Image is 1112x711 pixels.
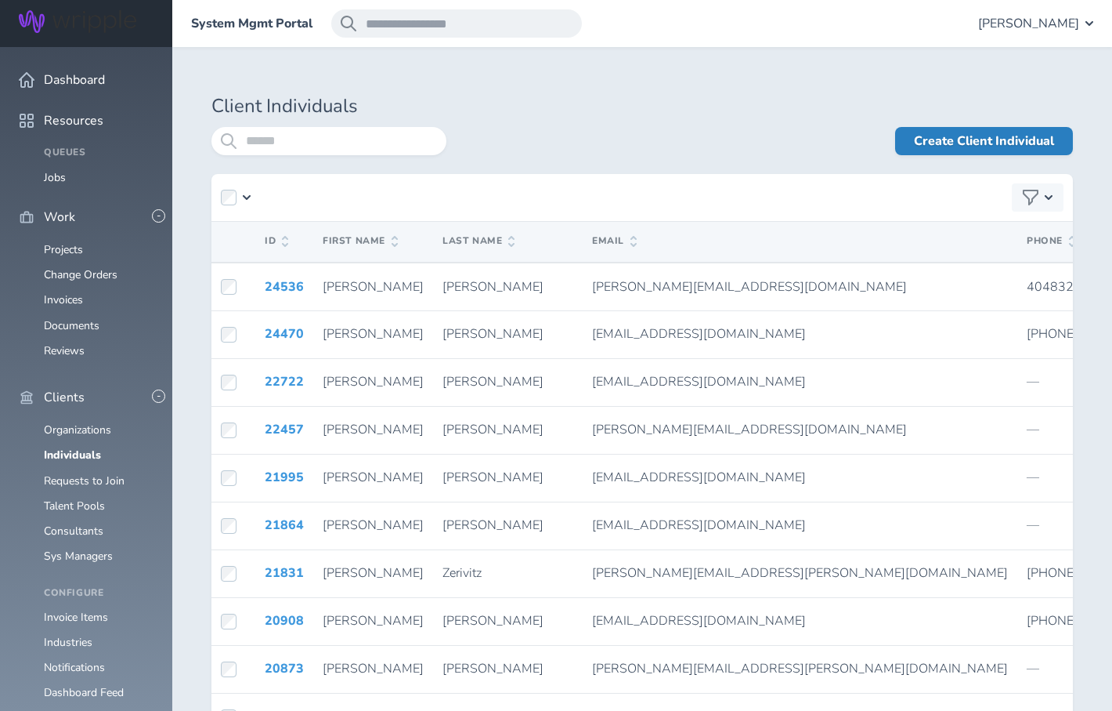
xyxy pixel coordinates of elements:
[44,114,103,128] span: Resources
[44,242,83,257] a: Projects
[978,16,1079,31] span: [PERSON_NAME]
[44,210,75,224] span: Work
[44,635,92,650] a: Industries
[44,343,85,358] a: Reviews
[265,612,304,629] a: 20908
[592,278,907,296] span: [PERSON_NAME][EMAIL_ADDRESS][DOMAIN_NAME]
[442,278,543,296] span: [PERSON_NAME]
[592,421,907,438] span: [PERSON_NAME][EMAIL_ADDRESS][DOMAIN_NAME]
[44,660,105,675] a: Notifications
[265,421,304,438] a: 22457
[323,236,398,247] span: First Name
[44,685,124,700] a: Dashboard Feed
[323,278,424,296] span: [PERSON_NAME]
[44,423,111,437] a: Organizations
[44,73,105,87] span: Dashboard
[442,373,543,390] span: [PERSON_NAME]
[442,660,543,677] span: [PERSON_NAME]
[323,517,424,534] span: [PERSON_NAME]
[442,564,482,582] span: Zerivitz
[592,469,806,486] span: [EMAIL_ADDRESS][DOMAIN_NAME]
[978,9,1093,38] button: [PERSON_NAME]
[19,10,136,33] img: Wripple
[1027,236,1075,247] span: Phone
[592,373,806,390] span: [EMAIL_ADDRESS][DOMAIN_NAME]
[592,325,806,343] span: [EMAIL_ADDRESS][DOMAIN_NAME]
[44,292,83,307] a: Invoices
[592,564,1008,582] span: [PERSON_NAME][EMAIL_ADDRESS][PERSON_NAME][DOMAIN_NAME]
[323,325,424,343] span: [PERSON_NAME]
[44,267,117,282] a: Change Orders
[442,325,543,343] span: [PERSON_NAME]
[442,469,543,486] span: [PERSON_NAME]
[895,127,1073,155] a: Create Client Individual
[323,373,424,390] span: [PERSON_NAME]
[592,236,637,247] span: Email
[152,209,165,223] button: -
[265,325,304,343] a: 24470
[592,612,806,629] span: [EMAIL_ADDRESS][DOMAIN_NAME]
[265,469,304,486] a: 21995
[44,588,153,599] h4: Configure
[265,564,304,582] a: 21831
[442,236,514,247] span: Last Name
[152,390,165,403] button: -
[265,373,304,390] a: 22722
[44,448,101,463] a: Individuals
[442,612,543,629] span: [PERSON_NAME]
[44,170,66,185] a: Jobs
[265,236,288,247] span: ID
[44,549,113,564] a: Sys Managers
[442,517,543,534] span: [PERSON_NAME]
[44,318,99,333] a: Documents
[44,524,103,539] a: Consultants
[323,469,424,486] span: [PERSON_NAME]
[211,96,1073,118] h1: Client Individuals
[44,147,153,158] h4: Queues
[323,612,424,629] span: [PERSON_NAME]
[44,390,85,404] span: Clients
[265,517,304,534] a: 21864
[44,610,108,625] a: Invoice Items
[323,421,424,438] span: [PERSON_NAME]
[265,660,304,677] a: 20873
[442,421,543,438] span: [PERSON_NAME]
[323,660,424,677] span: [PERSON_NAME]
[592,660,1008,677] span: [PERSON_NAME][EMAIL_ADDRESS][PERSON_NAME][DOMAIN_NAME]
[592,517,806,534] span: [EMAIL_ADDRESS][DOMAIN_NAME]
[265,278,304,296] a: 24536
[191,16,312,31] a: System Mgmt Portal
[44,499,105,513] a: Talent Pools
[44,473,125,488] a: Requests to Join
[323,564,424,582] span: [PERSON_NAME]
[1027,278,1105,296] span: 4048325143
